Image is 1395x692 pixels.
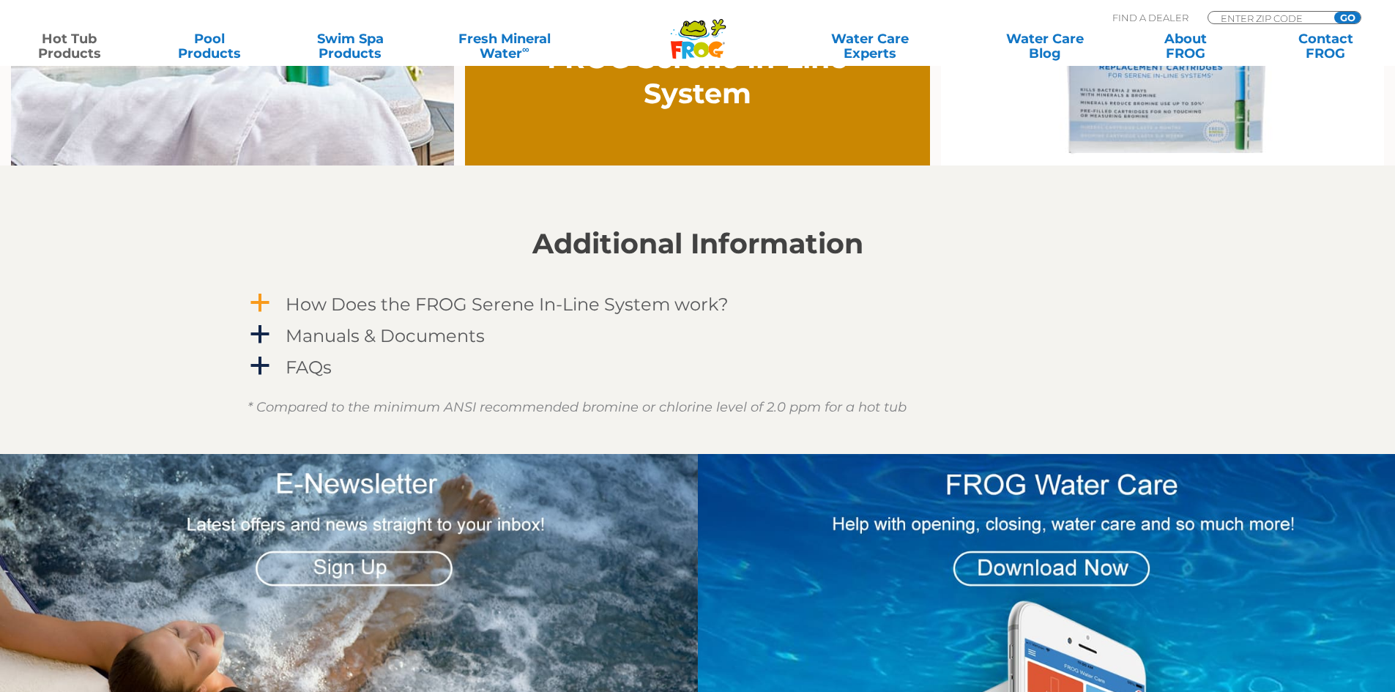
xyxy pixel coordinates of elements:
[248,291,1148,318] a: a How Does the FROG Serene In-Line System work?
[248,399,907,415] em: * Compared to the minimum ANSI recommended bromine or chlorine level of 2.0 ppm for a hot tub
[286,294,729,314] h4: How Does the FROG Serene In-Line System work?
[1219,12,1318,24] input: Zip Code Form
[296,31,405,61] a: Swim SpaProducts
[248,322,1148,349] a: a Manuals & Documents
[15,31,124,61] a: Hot TubProducts
[249,355,271,377] span: a
[781,31,959,61] a: Water CareExperts
[522,43,529,55] sup: ∞
[286,326,485,346] h4: Manuals & Documents
[155,31,264,61] a: PoolProducts
[1131,31,1240,61] a: AboutFROG
[436,31,573,61] a: Fresh MineralWater∞
[248,354,1148,381] a: a FAQs
[1112,11,1188,24] p: Find A Dealer
[990,31,1099,61] a: Water CareBlog
[249,292,271,314] span: a
[248,228,1148,260] h2: Additional Information
[286,357,332,377] h4: FAQs
[1334,12,1361,23] input: GO
[1271,31,1380,61] a: ContactFROG
[249,324,271,346] span: a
